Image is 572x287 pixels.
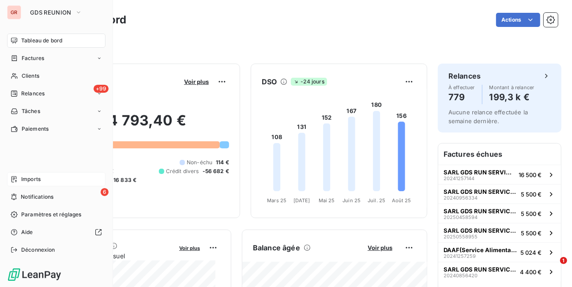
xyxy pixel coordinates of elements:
h6: Relances [448,71,481,81]
span: Paramètres et réglages [21,211,81,219]
tspan: Juin 25 [342,197,361,204]
a: Factures [7,51,105,65]
span: 5 024 € [520,249,542,256]
a: Tableau de bord [7,34,105,48]
h4: 199,3 k € [489,90,534,104]
span: 4 400 € [520,268,542,276]
h6: Balance âgée [253,242,300,253]
span: -16 833 € [111,176,136,184]
span: Clients [22,72,39,80]
span: SARL GDS RUN SERVICES [444,169,515,176]
button: Voir plus [177,244,203,252]
span: SARL GDS RUN SERVICES [444,188,517,195]
span: 20250458594 [444,215,478,220]
span: Paiements [22,125,49,133]
h6: Factures échues [438,143,561,165]
span: Voir plus [179,245,200,251]
span: Montant à relancer [489,85,534,90]
span: DAAF(Service Alimentation) [444,246,517,253]
button: DAAF(Service Alimentation)202412572595 024 € [438,242,561,262]
span: -56 682 € [203,167,229,175]
span: SARL GDS RUN SERVICES [444,266,516,273]
span: Imports [21,175,41,183]
span: +99 [94,85,109,93]
div: GR [7,5,21,19]
h2: 194 793,40 € [50,112,229,138]
h4: 779 [448,90,475,104]
tspan: Juil. 25 [368,197,385,204]
a: Paramètres et réglages [7,208,105,222]
button: SARL GDS RUN SERVICES2024125714416 500 € [438,165,561,184]
span: 6 [101,188,109,196]
span: Aucune relance effectuée la semaine dernière. [448,109,528,125]
span: Tâches [22,107,40,115]
span: 5 500 € [521,230,542,237]
span: Non-échu [187,159,212,166]
button: SARL GDS RUN SERVICES202409563345 500 € [438,184,561,204]
span: Voir plus [368,244,392,251]
span: 5 500 € [521,210,542,217]
button: Actions [496,13,540,27]
span: SARL GDS RUN SERVICES [444,208,517,215]
span: Relances [21,90,45,98]
span: 20240856420 [444,273,478,278]
button: SARL GDS RUN SERVICES202505589555 500 € [438,223,561,242]
tspan: Mars 25 [267,197,286,204]
a: Tâches [7,104,105,118]
span: À effectuer [448,85,475,90]
a: Imports [7,172,105,186]
span: Aide [21,228,33,236]
tspan: Mai 25 [319,197,335,204]
button: Voir plus [181,78,211,86]
span: 1 [560,257,567,264]
span: Déconnexion [21,246,55,254]
button: SARL GDS RUN SERVICES202504585945 500 € [438,204,561,223]
button: SARL GDS RUN SERVICES202408564204 400 € [438,262,561,281]
span: Notifications [21,193,53,201]
span: Crédit divers [166,167,199,175]
span: -24 jours [291,78,327,86]
span: 20241257144 [444,176,474,181]
button: Voir plus [365,244,395,252]
span: SARL GDS RUN SERVICES [444,227,517,234]
span: 16 500 € [519,171,542,178]
span: GDS REUNION [30,9,71,16]
span: Factures [22,54,44,62]
a: +99Relances [7,87,105,101]
a: Clients [7,69,105,83]
span: 114 € [216,159,229,166]
tspan: [DATE] [294,197,310,204]
a: Aide [7,225,105,239]
tspan: Août 25 [392,197,411,204]
img: Logo LeanPay [7,268,62,282]
span: Tableau de bord [21,37,62,45]
span: Voir plus [184,78,209,85]
span: 5 500 € [521,191,542,198]
span: 20241257259 [444,253,476,259]
a: Paiements [7,122,105,136]
h6: DSO [262,76,277,87]
span: 20250558955 [444,234,478,239]
iframe: Intercom live chat [542,257,563,278]
span: 20240956334 [444,195,478,200]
